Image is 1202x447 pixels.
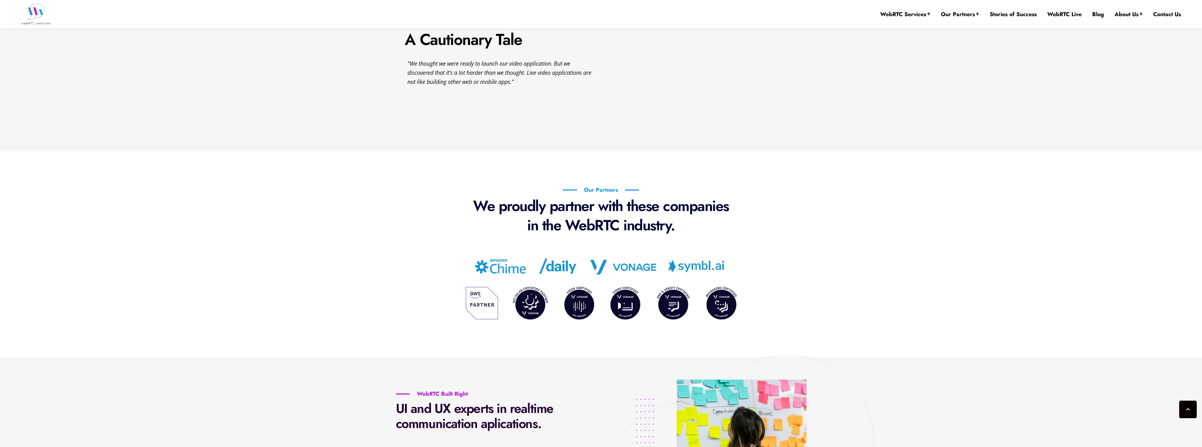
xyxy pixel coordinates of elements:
[407,60,591,86] em: “We thought we were ready to launch our video application. But we discovered that it’s a lot hard...
[1092,11,1104,18] a: Blog
[941,11,979,18] a: Our Partners
[396,401,569,431] p: UI and UX experts in realtime communication aplications.
[21,4,51,25] img: WebRTC.ventures
[880,11,930,18] a: WebRTC Services
[1115,11,1143,18] a: About Us
[468,196,735,235] p: We proudly partner with these companies in the WebRTC industry.
[990,11,1037,18] a: Stories of Success
[405,30,598,49] p: A Cautionary Tale
[396,390,489,397] h6: WebRTC Built Right
[563,186,639,193] h6: Our Partners
[1153,11,1181,18] a: Contact Us
[1047,11,1082,18] a: WebRTC Live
